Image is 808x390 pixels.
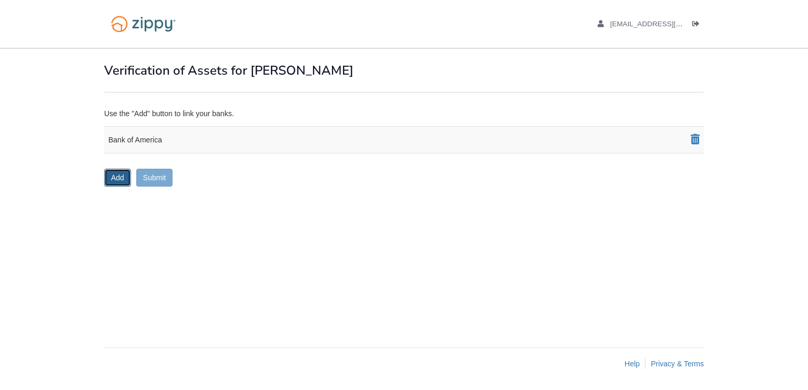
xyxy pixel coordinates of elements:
[692,19,704,29] li: Logout of your account
[651,360,704,368] a: Privacy & Terms
[104,64,704,77] h1: Verification of Assets for [PERSON_NAME]
[104,126,704,153] div: Bank of America
[610,20,731,28] span: edliannyrincon@gmail.com
[624,360,640,368] a: Help
[598,20,731,30] a: edit profile
[104,108,704,119] div: Use the "Add" button to link your banks.
[136,169,173,187] button: Submit
[692,20,704,30] a: Log out
[104,169,131,187] button: Add
[104,11,183,37] img: Logo
[598,19,684,29] li: Your account details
